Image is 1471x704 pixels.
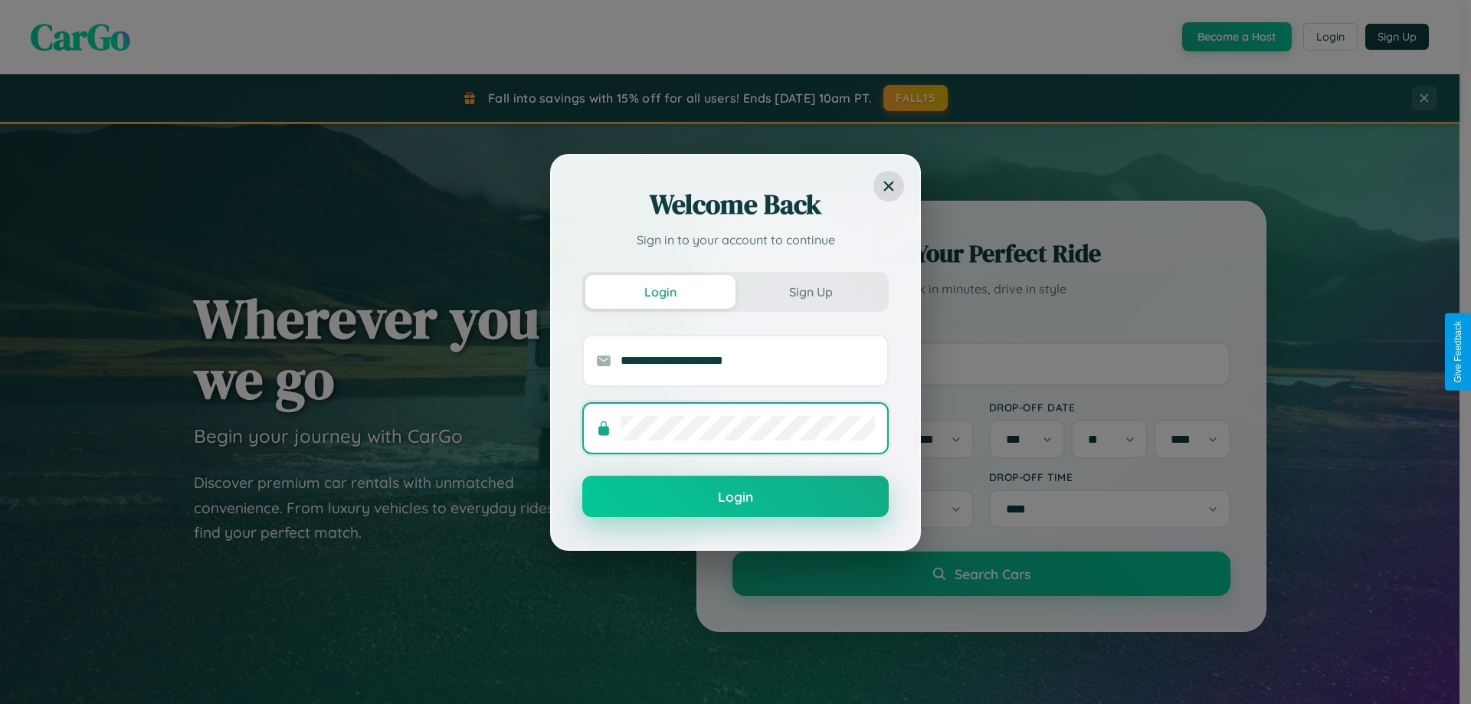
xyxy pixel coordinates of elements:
div: Give Feedback [1453,321,1463,383]
h2: Welcome Back [582,186,889,223]
p: Sign in to your account to continue [582,231,889,249]
button: Login [585,275,735,309]
button: Login [582,476,889,517]
button: Sign Up [735,275,886,309]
